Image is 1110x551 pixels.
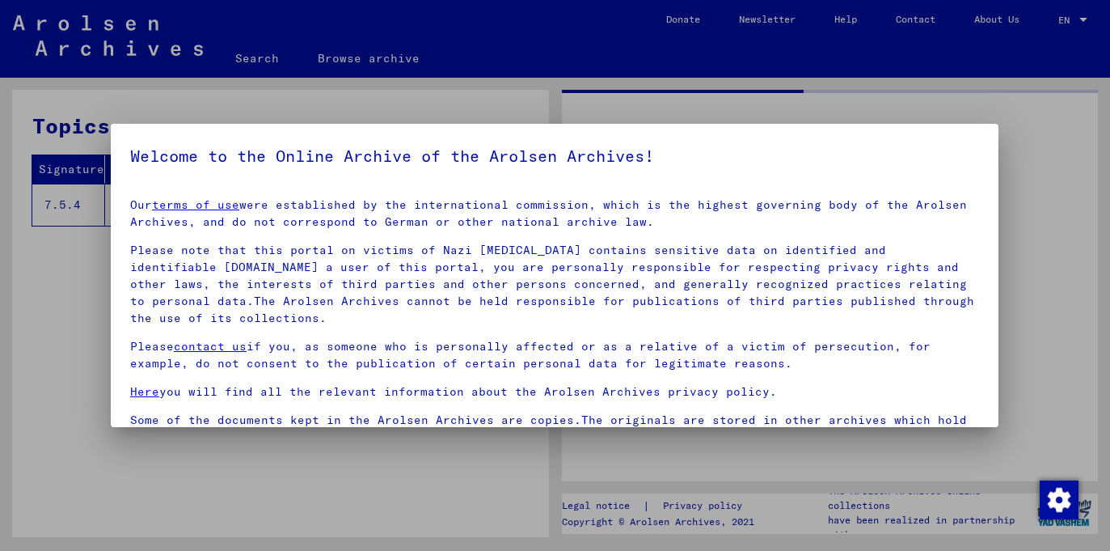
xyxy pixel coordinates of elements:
[130,384,159,399] a: Here
[130,338,979,372] p: Please if you, as someone who is personally affected or as a relative of a victim of persecution,...
[130,412,979,463] p: Some of the documents kept in the Arolsen Archives are copies.The originals are stored in other a...
[1040,481,1078,519] img: Change consent
[152,197,239,212] a: terms of use
[130,242,979,327] p: Please note that this portal on victims of Nazi [MEDICAL_DATA] contains sensitive data on identif...
[174,339,247,354] a: contact us
[130,143,979,169] h5: Welcome to the Online Archive of the Arolsen Archives!
[130,197,979,231] p: Our were established by the international commission, which is the highest governing body of the ...
[130,384,979,401] p: you will find all the relevant information about the Arolsen Archives privacy policy.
